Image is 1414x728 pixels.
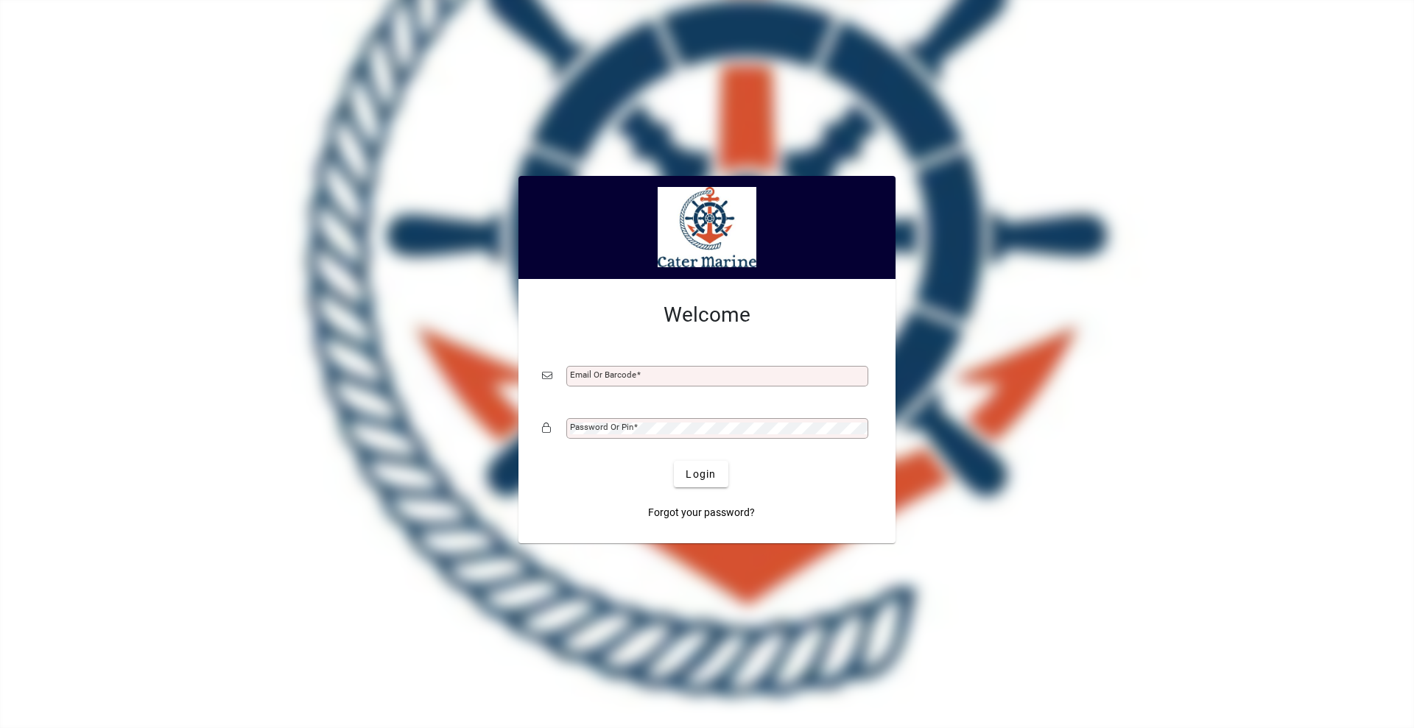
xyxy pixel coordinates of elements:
[542,303,872,328] h2: Welcome
[674,461,728,487] button: Login
[570,370,636,380] mat-label: Email or Barcode
[686,467,716,482] span: Login
[642,499,761,526] a: Forgot your password?
[570,422,633,432] mat-label: Password or Pin
[648,505,755,520] span: Forgot your password?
